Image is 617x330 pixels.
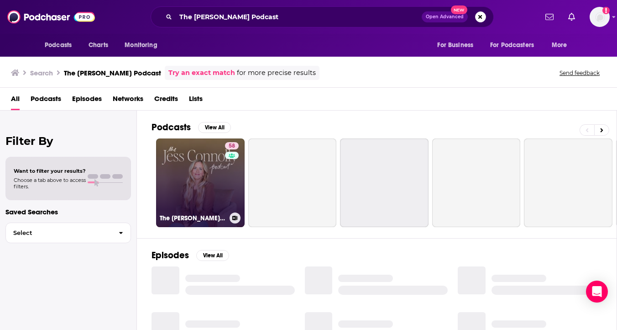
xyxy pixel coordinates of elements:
span: Logged in as tnzgift615 [590,7,610,27]
span: Choose a tab above to access filters. [14,177,86,190]
div: Open Intercom Messenger [586,281,608,303]
span: Open Advanced [426,15,464,19]
button: Open AdvancedNew [422,11,468,22]
span: Charts [89,39,108,52]
a: All [11,91,20,110]
a: 58 [225,142,239,149]
h3: The [PERSON_NAME] Podcast [64,69,161,77]
span: More [552,39,567,52]
button: Show profile menu [590,7,610,27]
button: Send feedback [557,69,602,77]
p: Saved Searches [5,208,131,216]
button: View All [196,250,229,261]
h3: The [PERSON_NAME] Podcast [160,214,226,222]
h2: Episodes [152,250,189,261]
h3: Search [30,69,53,77]
h2: Filter By [5,134,131,148]
span: Podcasts [45,39,72,52]
button: open menu [484,37,547,54]
a: Podcasts [31,91,61,110]
a: Charts [83,37,114,54]
a: Show notifications dropdown [565,9,579,25]
svg: Add a profile image [602,7,610,14]
button: open menu [431,37,485,54]
button: Select [5,223,131,243]
a: Try an exact match [168,68,235,78]
a: 58The [PERSON_NAME] Podcast [156,138,245,227]
input: Search podcasts, credits, & more... [176,10,422,24]
img: Podchaser - Follow, Share and Rate Podcasts [7,8,95,26]
button: open menu [38,37,84,54]
span: For Podcasters [490,39,534,52]
span: For Business [437,39,473,52]
a: Networks [113,91,143,110]
a: Show notifications dropdown [542,9,557,25]
a: EpisodesView All [152,250,229,261]
a: Lists [189,91,203,110]
div: Search podcasts, credits, & more... [151,6,494,27]
a: PodcastsView All [152,122,231,133]
button: open menu [545,37,579,54]
span: for more precise results [237,68,316,78]
button: open menu [118,37,169,54]
span: Monitoring [125,39,157,52]
h2: Podcasts [152,122,191,133]
span: Select [6,230,111,236]
span: Want to filter your results? [14,168,86,174]
a: Credits [154,91,178,110]
img: User Profile [590,7,610,27]
span: 58 [229,142,235,151]
span: New [451,5,467,14]
button: View All [198,122,231,133]
a: Episodes [72,91,102,110]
